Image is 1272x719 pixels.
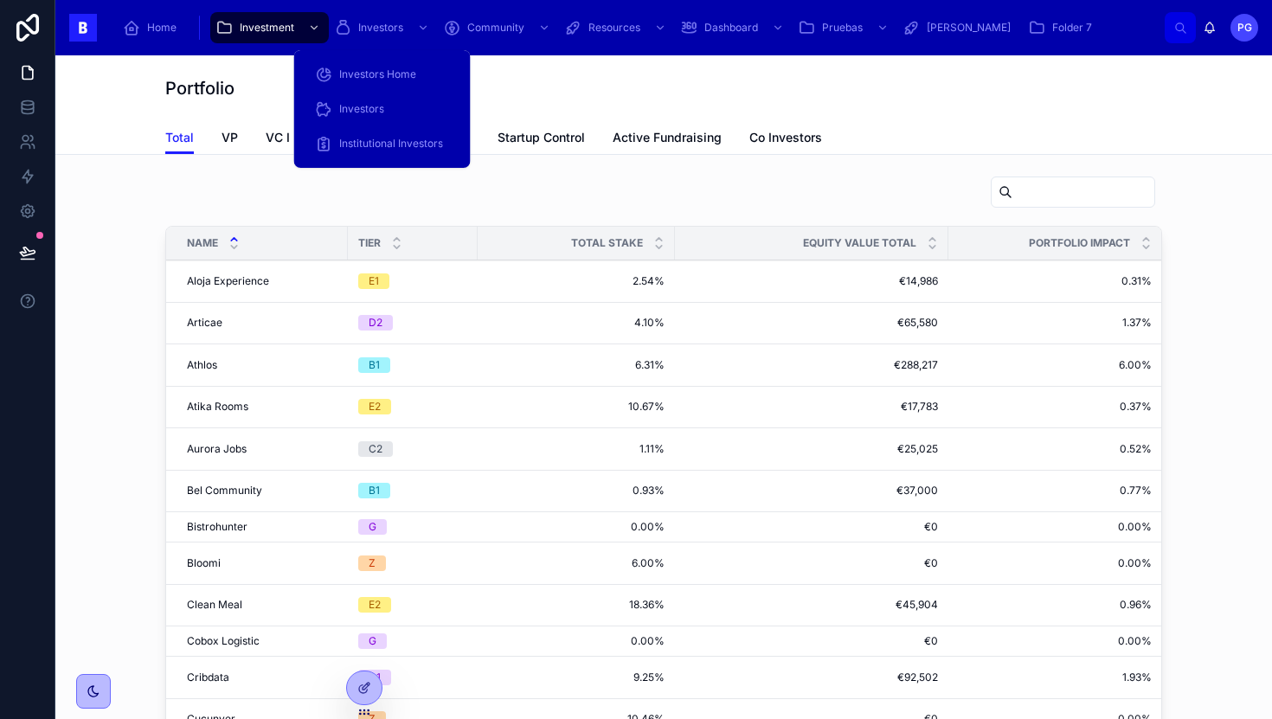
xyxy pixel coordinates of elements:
span: Aurora Jobs [187,442,247,456]
a: Clean Meal [187,598,337,612]
span: 6.00% [488,556,665,570]
a: 0.93% [488,484,665,498]
h1: Portfolio [165,76,234,100]
a: €0 [685,520,938,534]
a: VP [222,122,238,157]
a: €14,986 [685,274,938,288]
a: 0.00% [488,634,665,648]
span: €37,000 [685,484,938,498]
a: 0.00% [959,634,1152,648]
span: Investors Home [339,67,416,81]
a: Resources [559,12,675,43]
a: 0.31% [959,274,1152,288]
span: PG [1237,21,1252,35]
span: [PERSON_NAME] [927,21,1011,35]
a: 0.00% [488,520,665,534]
a: B1 [358,483,467,498]
a: D2 [358,315,467,331]
a: G [358,633,467,649]
a: Athlos [187,358,337,372]
span: Name [187,236,218,250]
span: €92,502 [685,671,938,684]
a: 18.36% [488,598,665,612]
span: Tier [358,236,381,250]
a: €0 [685,634,938,648]
a: Aloja Experience [187,274,337,288]
a: Investors [305,93,460,125]
span: Total Stake [571,236,643,250]
a: €0 [685,556,938,570]
div: E1 [369,273,379,289]
a: Active Fundraising [613,122,722,157]
span: Bistrohunter [187,520,247,534]
a: Folder 7 [1023,12,1104,43]
span: Investors [358,21,403,35]
a: Investors Home [305,59,460,90]
a: 6.00% [959,358,1152,372]
a: Bistrohunter [187,520,337,534]
span: Articae [187,316,222,330]
a: Z [358,555,467,571]
a: €65,580 [685,316,938,330]
a: 2.54% [488,274,665,288]
a: Institutional Investors [305,128,460,159]
a: D1 [358,670,467,685]
div: G [369,633,376,649]
span: 0.52% [959,442,1152,456]
span: Startup Control [498,129,585,146]
span: Institutional Investors [339,137,443,151]
span: VP [222,129,238,146]
a: Aurora Jobs [187,442,337,456]
a: Bel Community [187,484,337,498]
span: VC I [266,129,290,146]
a: Pruebas [793,12,897,43]
span: Equity Value Total [803,236,916,250]
a: Community [438,12,559,43]
div: G [369,519,376,535]
span: Pruebas [822,21,863,35]
a: [PERSON_NAME] [897,12,1023,43]
div: E2 [369,399,381,414]
a: E2 [358,399,467,414]
a: B1 [358,357,467,373]
a: 1.93% [959,671,1152,684]
a: Articae [187,316,337,330]
span: Investors [339,102,384,116]
a: 0.77% [959,484,1152,498]
div: E2 [369,597,381,613]
a: Startup Control [498,122,585,157]
span: Investment [240,21,294,35]
a: VC I [266,122,290,157]
a: 0.37% [959,400,1152,414]
a: €25,025 [685,442,938,456]
a: €45,904 [685,598,938,612]
a: E2 [358,597,467,613]
a: 4.10% [488,316,665,330]
a: Cobox Logistic [187,634,337,648]
div: Z [369,555,376,571]
span: 10.67% [488,400,665,414]
a: 0.00% [959,520,1152,534]
a: €288,217 [685,358,938,372]
div: C2 [369,441,382,457]
a: Home [118,12,189,43]
a: Investment [210,12,329,43]
span: Co Investors [749,129,822,146]
a: 9.25% [488,671,665,684]
span: Community [467,21,524,35]
span: Cobox Logistic [187,634,260,648]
